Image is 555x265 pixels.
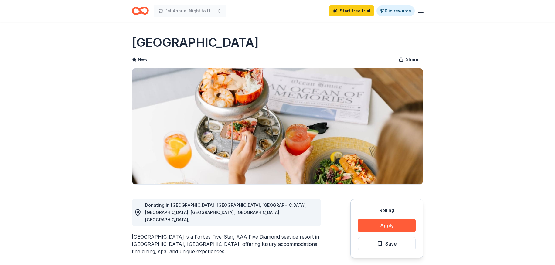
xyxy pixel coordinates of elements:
a: Home [132,4,149,18]
span: 1st Annual Night to Honor Gala [166,7,214,15]
button: Share [394,53,423,66]
span: Share [406,56,418,63]
button: Save [358,237,416,250]
button: Apply [358,219,416,232]
a: $10 in rewards [376,5,415,16]
span: Donating in [GEOGRAPHIC_DATA] ([GEOGRAPHIC_DATA], [GEOGRAPHIC_DATA], [GEOGRAPHIC_DATA], [GEOGRAPH... [145,202,307,222]
a: Start free trial [329,5,374,16]
span: Save [385,240,397,248]
span: New [138,56,148,63]
h1: [GEOGRAPHIC_DATA] [132,34,259,51]
img: Image for Ocean House [132,68,423,184]
button: 1st Annual Night to Honor Gala [154,5,226,17]
div: Rolling [358,207,416,214]
div: [GEOGRAPHIC_DATA] is a Forbes Five-Star, AAA Five Diamond seaside resort in [GEOGRAPHIC_DATA], [G... [132,233,321,255]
